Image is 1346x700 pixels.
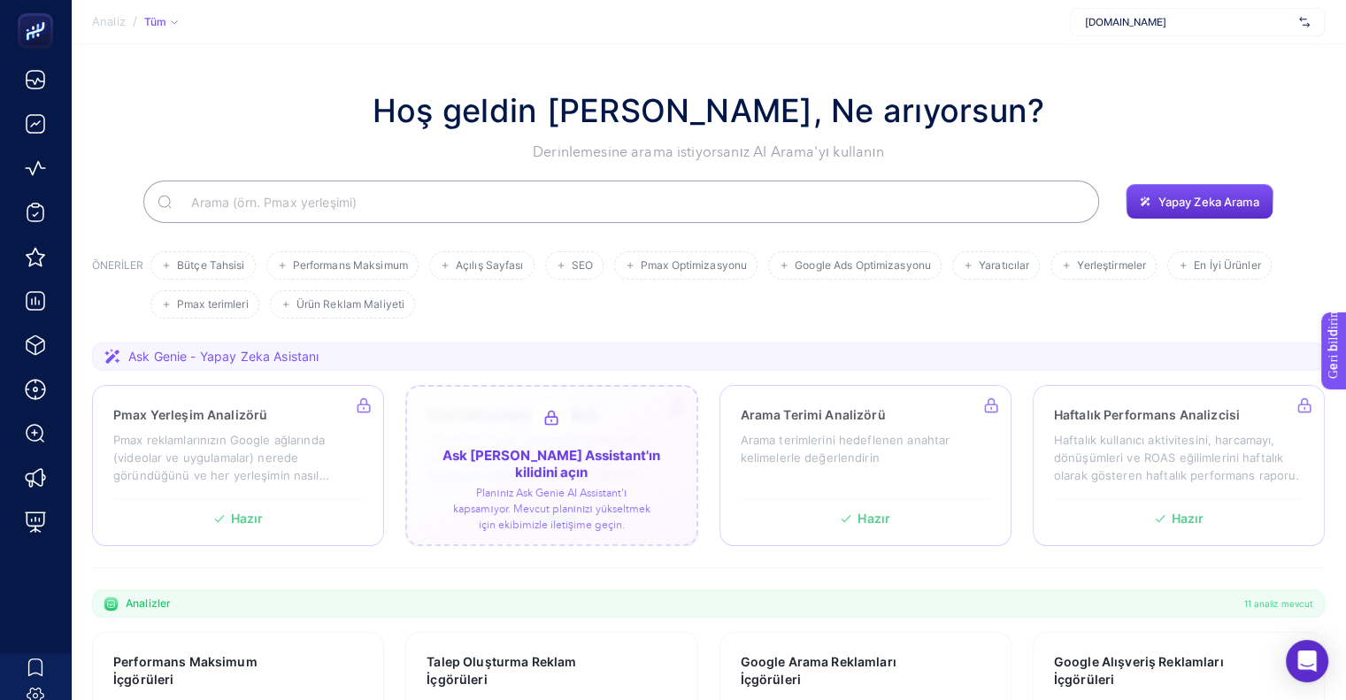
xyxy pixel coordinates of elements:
font: Ürün Reklam Maliyeti [296,297,404,311]
a: Ürün Performans AnalizörüDaha iyi sonuçlar için düşük performans gösteren ürünleri belirleyin ve ... [405,385,697,546]
div: Intercom Messenger'ı açın [1286,640,1328,682]
font: Performans Maksimum İçgörüleri [113,654,258,687]
font: Analizler [126,596,171,610]
input: Aramak [177,177,1085,227]
font: / [133,14,137,28]
font: Talep Oluşturma Reklam İçgörüleri [427,654,576,687]
font: Pmax terimleri [177,297,249,311]
font: Google Arama Reklamları İçgörüleri [741,654,896,687]
button: Yapay Zeka Arama [1126,184,1273,219]
font: Hoş geldin [PERSON_NAME], Ne arıyorsun? [373,91,1044,130]
font: Derinlemesine arama istiyorsanız AI Arama'yı kullanın [533,145,884,159]
font: Geri bildirim [11,4,81,19]
font: SEO [572,258,593,272]
font: Yapay Zeka Arama [1158,195,1258,209]
font: En İyi Ürünler [1194,258,1261,272]
font: Ask Genie - Yapay Zeka Asistanı [128,349,319,364]
font: Açılış Sayfası [456,258,524,272]
font: Bütçe Tahsisi [177,258,245,272]
font: Yaratıcılar [979,258,1029,272]
font: 11 analiz mevcut [1243,598,1313,609]
font: Google Alışveriş Reklamları İçgörüleri [1054,654,1224,687]
font: Analiz [92,14,126,28]
a: Arama Terimi AnalizörüArama terimlerini hedeflenen anahtar kelimelerle değerlendirinHazır [719,385,1011,546]
font: Pmax Optimizasyonu [641,258,747,272]
font: ÖNERİLER [92,258,143,272]
a: Haftalık Performans AnalizcisiHaftalık kullanıcı aktivitesini, harcamayı, dönüşümleri ve ROAS eği... [1033,385,1325,546]
font: [DOMAIN_NAME] [1085,15,1166,28]
img: svg%3e [1299,13,1310,31]
font: Tüm [144,15,166,28]
font: Yerleştirmeler [1077,258,1146,272]
font: Performans Maksimum [293,258,408,272]
a: Pmax Yerleşim AnalizörüPmax reklamlarınızın Google ağlarında (videolar ve uygulamalar) nerede gör... [92,385,384,546]
font: Google Ads Optimizasyonu [795,258,931,272]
